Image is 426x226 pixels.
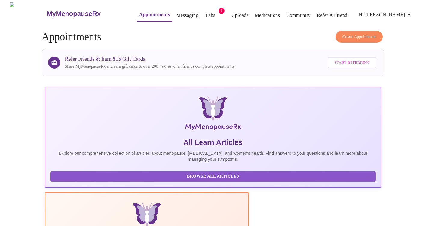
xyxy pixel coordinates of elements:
h4: Appointments [42,31,385,43]
img: MyMenopauseRx Logo [101,97,326,133]
span: Hi [PERSON_NAME] [359,11,412,19]
button: Uploads [229,9,251,21]
p: Share MyMenopauseRx and earn gift cards to over 200+ stores when friends complete appointments [65,63,234,69]
a: Labs [205,11,215,20]
button: Appointments [137,9,172,22]
a: Messaging [176,11,198,20]
a: Uploads [231,11,249,20]
a: Medications [255,11,280,20]
a: Appointments [139,11,170,19]
button: Create Appointment [336,31,383,43]
span: 1 [219,8,225,14]
button: Medications [252,9,282,21]
h5: All Learn Articles [50,138,376,147]
a: Community [287,11,311,20]
button: Hi [PERSON_NAME] [357,9,415,21]
button: Messaging [174,9,201,21]
button: Labs [201,9,220,21]
button: Browse All Articles [50,171,376,182]
span: Create Appointment [342,33,376,40]
button: Refer a Friend [314,9,350,21]
button: Start Referring [328,57,376,68]
a: MyMenopauseRx [46,3,125,24]
h3: Refer Friends & Earn $15 Gift Cards [65,56,234,62]
span: Browse All Articles [56,173,370,180]
p: Explore our comprehensive collection of articles about menopause, [MEDICAL_DATA], and women's hea... [50,150,376,162]
button: Community [284,9,313,21]
a: Start Referring [326,54,378,71]
h3: MyMenopauseRx [47,10,101,18]
a: Browse All Articles [50,173,378,179]
img: MyMenopauseRx Logo [10,2,46,25]
span: Start Referring [334,59,370,66]
a: Refer a Friend [317,11,348,20]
